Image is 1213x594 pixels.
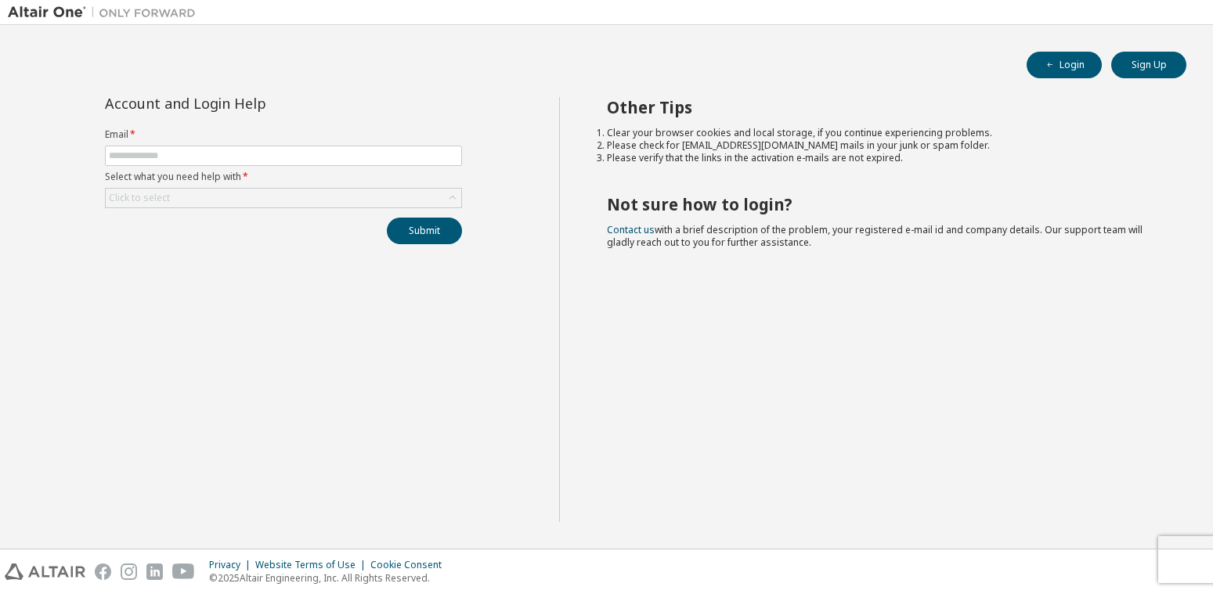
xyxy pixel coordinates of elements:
div: Website Terms of Use [255,559,370,571]
li: Please check for [EMAIL_ADDRESS][DOMAIN_NAME] mails in your junk or spam folder. [607,139,1158,152]
h2: Other Tips [607,97,1158,117]
button: Login [1027,52,1102,78]
li: Please verify that the links in the activation e-mails are not expired. [607,152,1158,164]
img: instagram.svg [121,563,137,580]
div: Click to select [106,189,461,207]
button: Sign Up [1111,52,1186,78]
h2: Not sure how to login? [607,194,1158,214]
div: Privacy [209,559,255,571]
img: Altair One [8,5,204,20]
div: Cookie Consent [370,559,451,571]
li: Clear your browser cookies and local storage, if you continue experiencing problems. [607,127,1158,139]
p: © 2025 Altair Engineering, Inc. All Rights Reserved. [209,571,451,585]
div: Account and Login Help [105,97,391,110]
div: Click to select [109,192,170,204]
span: with a brief description of the problem, your registered e-mail id and company details. Our suppo... [607,223,1143,249]
label: Email [105,128,462,141]
img: altair_logo.svg [5,563,85,580]
button: Submit [387,218,462,244]
img: linkedin.svg [146,563,163,580]
img: youtube.svg [172,563,195,580]
a: Contact us [607,223,655,236]
label: Select what you need help with [105,171,462,183]
img: facebook.svg [95,563,111,580]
